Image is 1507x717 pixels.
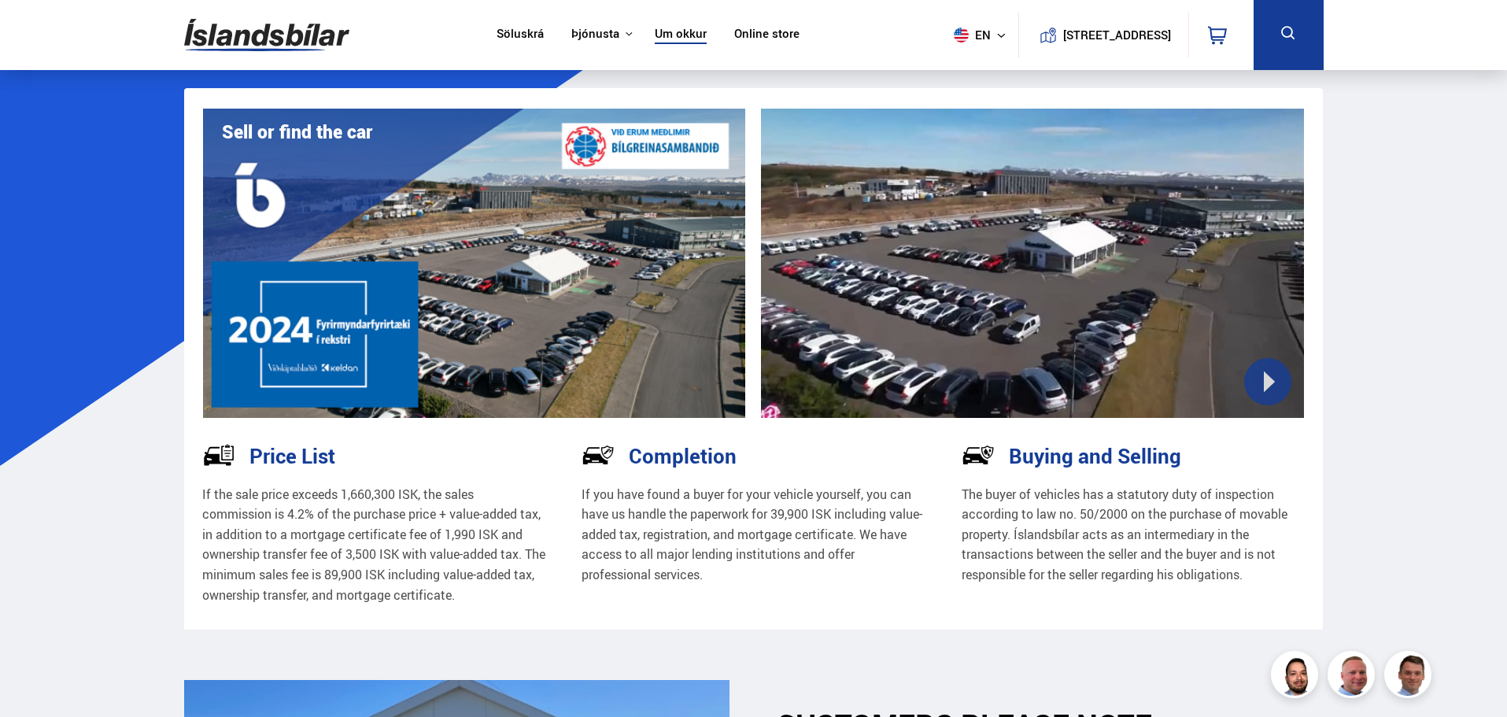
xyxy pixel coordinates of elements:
[1387,653,1434,700] img: FbJEzSuNWCJXmdc-.webp
[582,438,615,471] img: NP-R9RrMhXQFCiaa.svg
[222,121,373,142] h1: Sell or find the car
[1330,653,1377,700] img: siFngHWaQ9KaOqBr.png
[629,444,737,468] h3: Completion
[1273,653,1320,700] img: nhp88E3Fdnt1Opn2.png
[954,28,969,43] img: svg+xml;base64,PHN2ZyB4bWxucz0iaHR0cDovL3d3dy53My5vcmcvMjAwMC9zdmciIHdpZHRoPSI1MTIiIGhlaWdodD0iNT...
[497,27,544,43] a: Söluskrá
[655,27,707,43] a: Um okkur
[582,485,925,586] p: If you have found a buyer for your vehicle yourself, you can have us handle the paperwork for 39,...
[202,438,235,471] img: tr5P-W3DuiFaO7aO.svg
[947,28,987,43] span: en
[734,27,800,43] a: Online store
[202,485,546,606] p: If the sale price exceeds 1,660,300 ISK, the sales commission is 4.2% of the purchase price + val...
[947,12,1018,58] button: en
[184,9,349,61] img: G0Ugv5HjCgRt.svg
[1009,444,1181,468] h3: Buying and Selling
[962,438,995,471] img: -Svtn6bYgwAsiwNX.svg
[13,6,60,54] button: Opna LiveChat spjallviðmót
[571,27,619,42] button: Þjónusta
[1027,13,1180,57] a: [STREET_ADDRESS]
[203,109,746,418] img: eKx6w-_Home_640_.png
[249,444,335,468] h3: Price List
[1069,28,1165,42] button: [STREET_ADDRESS]
[962,485,1306,586] p: The buyer of vehicles has a statutory duty of inspection according to law no. 50/2000 on the purc...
